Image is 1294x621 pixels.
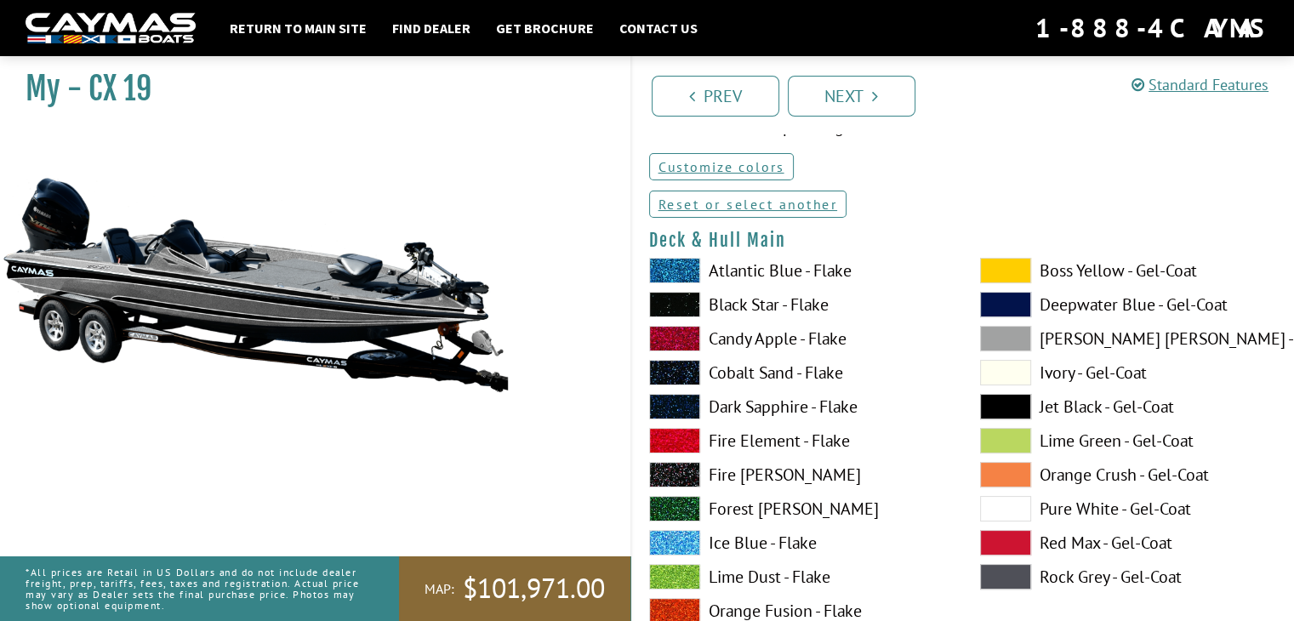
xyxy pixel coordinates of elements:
a: Get Brochure [487,17,602,39]
label: Black Star - Flake [649,292,946,317]
a: Return to main site [221,17,375,39]
h1: My - CX 19 [26,70,588,108]
label: Lime Green - Gel-Coat [980,428,1277,453]
label: Ice Blue - Flake [649,530,946,555]
a: Standard Features [1132,75,1268,94]
label: Boss Yellow - Gel-Coat [980,258,1277,283]
p: *All prices are Retail in US Dollars and do not include dealer freight, prep, tariffs, fees, taxe... [26,558,361,620]
label: Fire Element - Flake [649,428,946,453]
a: Prev [652,76,779,117]
img: white-logo-c9c8dbefe5ff5ceceb0f0178aa75bf4bb51f6bca0971e226c86eb53dfe498488.png [26,13,196,44]
label: Lime Dust - Flake [649,564,946,590]
h4: Deck & Hull Main [649,230,1278,251]
label: Cobalt Sand - Flake [649,360,946,385]
span: MAP: [425,580,454,598]
a: Next [788,76,915,117]
div: 1-888-4CAYMAS [1035,9,1268,47]
span: $101,971.00 [463,571,605,607]
a: MAP:$101,971.00 [399,556,630,621]
label: Red Max - Gel-Coat [980,530,1277,555]
label: Pure White - Gel-Coat [980,496,1277,521]
label: Orange Crush - Gel-Coat [980,462,1277,487]
label: Candy Apple - Flake [649,326,946,351]
label: Fire [PERSON_NAME] [649,462,946,487]
label: Atlantic Blue - Flake [649,258,946,283]
label: Ivory - Gel-Coat [980,360,1277,385]
a: Reset or select another [649,191,847,218]
label: Jet Black - Gel-Coat [980,394,1277,419]
label: Deepwater Blue - Gel-Coat [980,292,1277,317]
a: Customize colors [649,153,794,180]
a: Find Dealer [384,17,479,39]
label: Rock Grey - Gel-Coat [980,564,1277,590]
a: Contact Us [611,17,706,39]
label: Dark Sapphire - Flake [649,394,946,419]
label: Forest [PERSON_NAME] [649,496,946,521]
label: [PERSON_NAME] [PERSON_NAME] - Gel-Coat [980,326,1277,351]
